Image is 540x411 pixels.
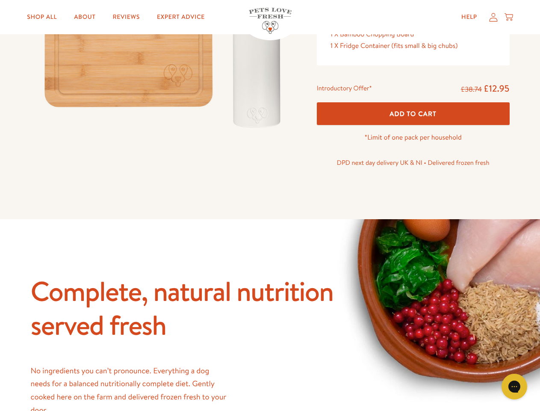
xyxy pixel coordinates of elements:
[330,40,496,52] div: 1 X Fridge Container (fits small & big chubs)
[317,102,510,125] button: Add To Cart
[20,9,64,26] a: Shop All
[390,109,437,118] span: Add To Cart
[317,157,510,168] p: DPD next day delivery UK & NI • Delivered frozen fresh
[454,9,484,26] a: Help
[317,132,510,143] p: *Limit of one pack per household
[106,9,146,26] a: Reviews
[317,83,372,95] div: Introductory Offer*
[461,85,482,94] s: £38.74
[497,371,531,402] iframe: Gorgias live chat messenger
[330,30,414,39] span: 1 X Bamboo Chopping Board
[150,9,212,26] a: Expert Advice
[31,274,350,342] h2: Complete, natural nutrition served fresh
[249,8,292,34] img: Pets Love Fresh
[67,9,102,26] a: About
[484,82,510,95] span: £12.95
